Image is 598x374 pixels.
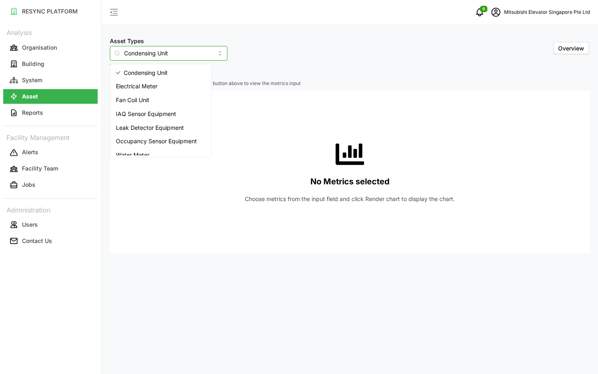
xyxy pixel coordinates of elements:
p: Administration [3,203,98,215]
span: Occupancy Sensor Equipment [116,137,197,146]
span: Fan Coil Unit [116,96,149,105]
span: IAQ Sensor Equipment [116,109,176,118]
span: 0 [482,6,485,12]
a: Users [3,217,98,233]
a: Asset [3,88,98,105]
p: Choose metrics from the input field and click Render chart to display the chart. [245,195,455,203]
button: Contact Us [3,234,98,248]
button: schedule [488,4,504,20]
p: Contact Us [22,237,52,245]
button: System [3,73,98,87]
a: Alerts [3,144,98,161]
span: Electrical Meter [116,82,157,91]
a: Contact Us [3,233,98,249]
a: Building [3,56,98,72]
a: Facility Team [3,161,98,177]
span: Overview [558,45,584,52]
button: Jobs [3,178,98,192]
p: Users [22,221,38,229]
p: Jobs [22,181,35,189]
span: Condensing Unit [124,68,168,77]
p: No Metrics selected [310,175,390,188]
button: Users [3,217,98,232]
p: Facility Team [22,164,58,173]
p: Mitsubishi Elevator Singapore Pte Ltd [504,9,590,16]
a: Jobs [3,177,98,193]
p: RESYNC PLATFORM [22,7,78,15]
p: Analysis [3,26,98,38]
p: System [22,76,42,84]
button: Asset [3,89,98,104]
span: Water Meter [116,151,149,160]
p: Alerts [22,148,38,156]
button: Alerts [3,145,98,160]
p: Reports [22,109,43,117]
label: Asset Types [110,37,144,46]
p: Building [22,60,44,68]
button: Reports [3,105,98,120]
p: Facility Management [3,131,98,143]
a: System [3,72,98,88]
a: Reports [3,105,98,121]
p: Select items in the 'Select Locations/Assets' button above to view the metrics input [110,80,590,87]
span: Leak Detector Equipment [116,123,184,132]
button: Organisation [3,40,98,55]
button: Facility Team [3,162,98,176]
button: RESYNC PLATFORM [3,4,98,19]
p: Asset [22,92,38,101]
p: Organisation [22,44,57,52]
button: notifications [471,4,488,20]
a: Organisation [3,39,98,56]
button: Building [3,57,98,71]
a: RESYNC PLATFORM [3,3,98,20]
